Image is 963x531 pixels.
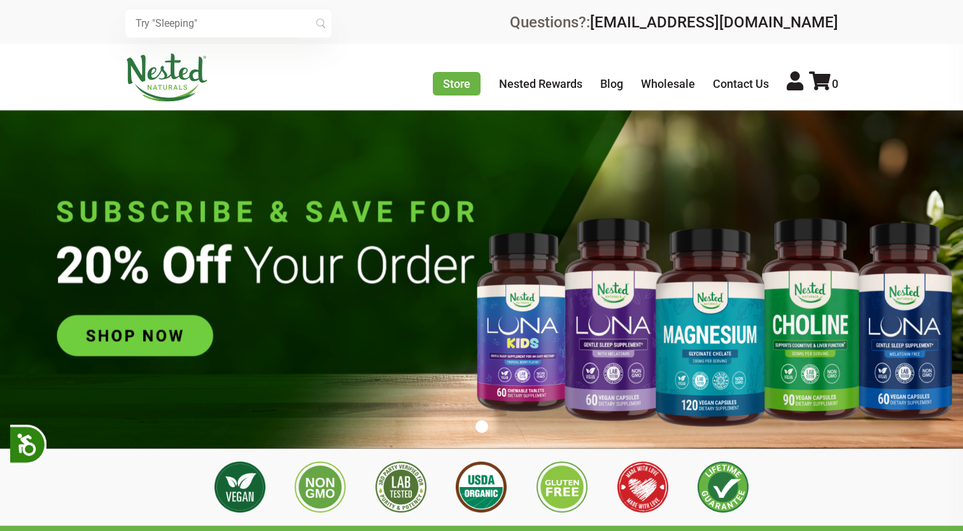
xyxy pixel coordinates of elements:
a: 0 [809,77,838,90]
img: Made with Love [617,462,668,513]
div: Questions?: [510,15,838,30]
img: Vegan [214,462,265,513]
img: Non GMO [295,462,346,513]
a: [EMAIL_ADDRESS][DOMAIN_NAME] [590,13,838,31]
span: 0 [832,77,838,90]
a: Nested Rewards [499,77,582,90]
a: Blog [600,77,623,90]
a: Contact Us [713,77,769,90]
img: Gluten Free [537,462,587,513]
img: USDA Organic [456,462,507,513]
button: 1 of 1 [475,420,488,433]
input: Try "Sleeping" [125,10,332,38]
a: Store [433,72,481,96]
img: 3rd Party Lab Tested [376,462,426,513]
a: Wholesale [641,77,695,90]
img: Lifetime Guarantee [698,462,749,513]
img: Nested Naturals [125,53,208,102]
